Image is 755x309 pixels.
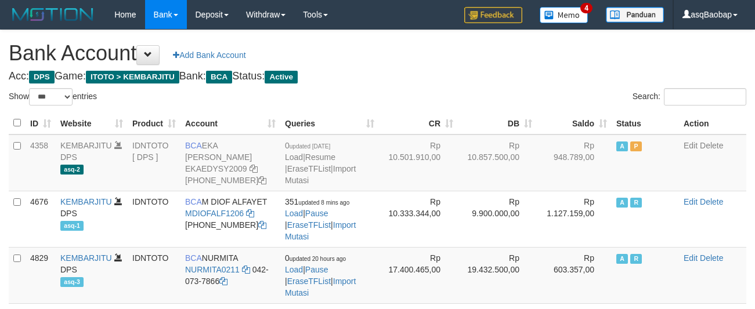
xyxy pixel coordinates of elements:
[684,141,698,150] a: Edit
[258,220,266,230] a: Copy 7152165903 to clipboard
[616,254,628,264] span: Active
[60,253,112,263] a: KEMBARJITU
[458,112,537,134] th: DB: activate to sort column ascending
[290,143,330,150] span: updated [DATE]
[305,152,335,162] a: Resume
[537,247,612,303] td: Rp 603.357,00
[285,197,349,206] span: 351
[305,209,328,218] a: Pause
[630,254,642,264] span: Running
[60,141,112,150] a: KEMBARJITU
[616,141,628,151] span: Active
[679,112,746,134] th: Action
[9,71,746,82] h4: Acc: Game: Bank: Status:
[280,112,379,134] th: Queries: activate to sort column ascending
[250,164,258,173] a: Copy EKAEDYSY2009 to clipboard
[537,191,612,247] td: Rp 1.127.159,00
[60,197,112,206] a: KEMBARJITU
[633,88,746,106] label: Search:
[285,141,330,150] span: 0
[379,112,458,134] th: CR: activate to sort column ascending
[458,247,537,303] td: Rp 19.432.500,00
[128,134,180,191] td: IDNTOTO [ DPS ]
[285,277,356,297] a: Import Mutasi
[180,191,280,247] td: M DIOF ALFAYET [PHONE_NUMBER]
[29,88,73,106] select: Showentries
[26,134,56,191] td: 4358
[56,191,128,247] td: DPS
[580,3,593,13] span: 4
[60,165,84,175] span: asq-2
[185,164,247,173] a: EKAEDYSY2009
[612,112,679,134] th: Status
[56,247,128,303] td: DPS
[185,253,202,263] span: BCA
[56,112,128,134] th: Website: activate to sort column ascending
[258,176,266,185] a: Copy 7865564490 to clipboard
[219,277,227,286] a: Copy 0420737866 to clipboard
[537,112,612,134] th: Saldo: activate to sort column ascending
[9,42,746,65] h1: Bank Account
[458,191,537,247] td: Rp 9.900.000,00
[285,164,356,185] a: Import Mutasi
[285,253,356,297] span: | | |
[265,71,298,83] span: Active
[285,220,356,241] a: Import Mutasi
[700,253,723,263] a: Delete
[285,197,356,241] span: | | |
[290,256,346,262] span: updated 20 hours ago
[298,199,349,206] span: updated 8 mins ago
[285,209,303,218] a: Load
[606,7,664,23] img: panduan.png
[684,197,698,206] a: Edit
[246,209,254,218] a: Copy MDIOFALF1206 to clipboard
[9,88,97,106] label: Show entries
[464,7,522,23] img: Feedback.jpg
[185,141,202,150] span: BCA
[128,191,180,247] td: IDNTOTO
[630,141,642,151] span: Paused
[185,265,240,274] a: NURMITA0211
[180,134,280,191] td: EKA [PERSON_NAME] [PHONE_NUMBER]
[26,112,56,134] th: ID: activate to sort column ascending
[285,253,346,263] span: 0
[165,45,253,65] a: Add Bank Account
[664,88,746,106] input: Search:
[285,141,356,185] span: | | |
[26,191,56,247] td: 4676
[86,71,179,83] span: ITOTO > KEMBARJITU
[60,277,84,287] span: asq-3
[185,197,202,206] span: BCA
[379,134,458,191] td: Rp 10.501.910,00
[128,247,180,303] td: IDNTOTO
[305,265,328,274] a: Pause
[29,71,55,83] span: DPS
[287,277,331,286] a: EraseTFList
[540,7,588,23] img: Button%20Memo.svg
[700,141,723,150] a: Delete
[180,112,280,134] th: Account: activate to sort column ascending
[287,164,331,173] a: EraseTFList
[287,220,331,230] a: EraseTFList
[537,134,612,191] td: Rp 948.789,00
[379,191,458,247] td: Rp 10.333.344,00
[206,71,232,83] span: BCA
[285,152,303,162] a: Load
[60,221,84,231] span: asq-1
[180,247,280,303] td: NURMITA 042-073-7866
[185,209,244,218] a: MDIOFALF1206
[379,247,458,303] td: Rp 17.400.465,00
[684,253,698,263] a: Edit
[458,134,537,191] td: Rp 10.857.500,00
[242,265,250,274] a: Copy NURMITA0211 to clipboard
[26,247,56,303] td: 4829
[128,112,180,134] th: Product: activate to sort column ascending
[616,198,628,208] span: Active
[9,6,97,23] img: MOTION_logo.png
[285,265,303,274] a: Load
[700,197,723,206] a: Delete
[56,134,128,191] td: DPS
[630,198,642,208] span: Running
